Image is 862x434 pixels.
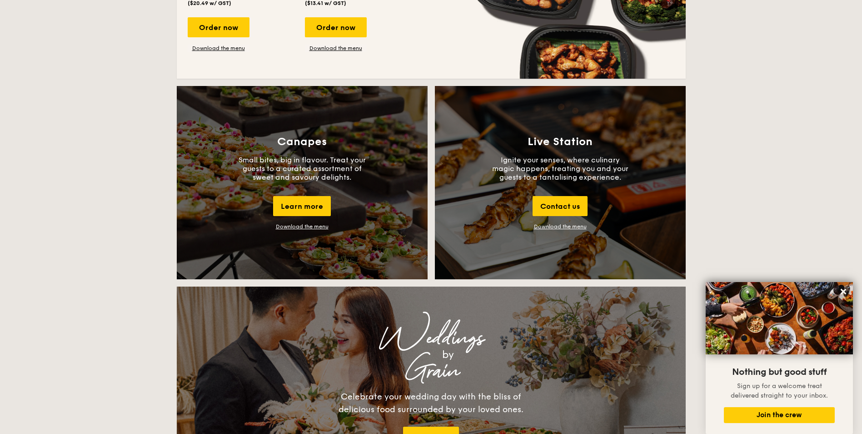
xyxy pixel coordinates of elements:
[305,17,367,37] div: Order now
[188,17,249,37] div: Order now
[277,136,327,148] h3: Canapes
[528,136,593,148] h3: Live Station
[731,382,828,399] span: Sign up for a welcome treat delivered straight to your inbox.
[732,367,827,378] span: Nothing but good stuff
[329,390,533,416] div: Celebrate your wedding day with the bliss of delicious food surrounded by your loved ones.
[836,284,851,299] button: Close
[257,363,606,379] div: Grain
[706,282,853,354] img: DSC07876-Edit02-Large.jpeg
[724,407,835,423] button: Join the crew
[533,196,588,216] div: Contact us
[276,223,329,230] div: Download the menu
[492,156,628,182] p: Ignite your senses, where culinary magic happens, treating you and your guests to a tantalising e...
[290,347,606,363] div: by
[305,45,367,52] a: Download the menu
[257,330,606,347] div: Weddings
[273,196,331,216] div: Learn more
[234,156,370,182] p: Small bites, big in flavour. Treat your guests to a curated assortment of sweet and savoury delig...
[188,45,249,52] a: Download the menu
[534,223,587,230] a: Download the menu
